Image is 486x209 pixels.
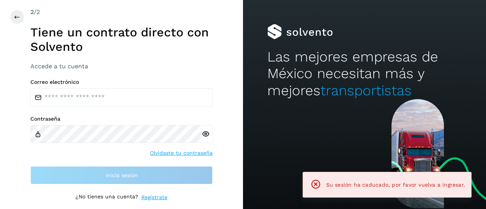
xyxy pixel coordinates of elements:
h2: Las mejores empresas de México necesitan más y mejores [267,49,462,99]
div: /2 [30,8,213,17]
h1: Tiene un contrato directo con Solvento [30,25,213,54]
span: transportistas [320,82,412,99]
button: Inicia sesión [30,166,213,184]
a: Olvidaste tu contraseña [150,149,213,157]
span: Inicia sesión [106,173,138,178]
h3: Accede a tu cuenta [30,63,213,70]
label: Correo electrónico [30,79,213,85]
label: Contraseña [30,116,213,122]
span: 2 [30,8,34,16]
span: Su sesión ha caducado, por favor vuelva a ingresar. [326,182,465,188]
p: ¿No tienes una cuenta? [76,193,138,201]
a: Regístrate [141,193,167,201]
